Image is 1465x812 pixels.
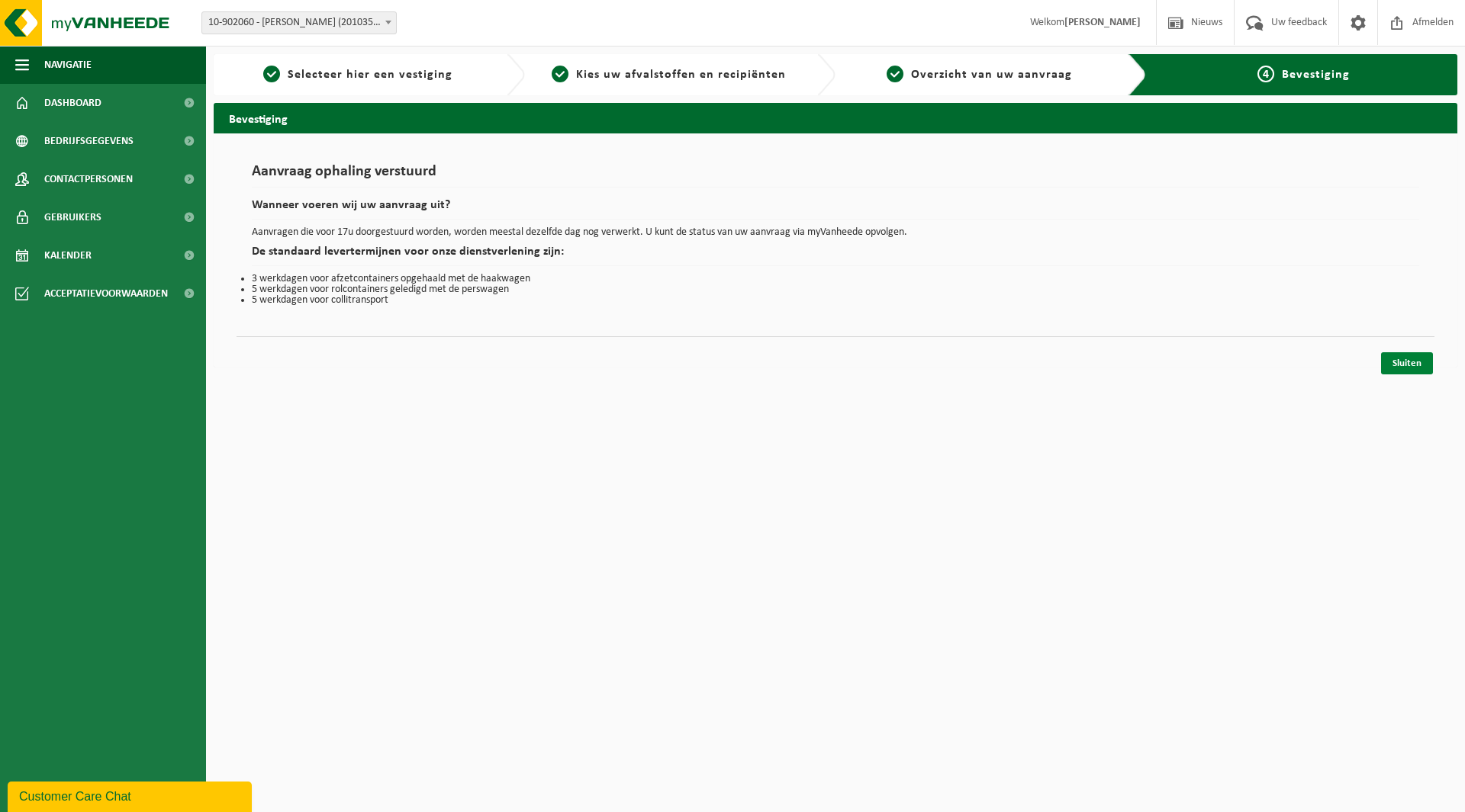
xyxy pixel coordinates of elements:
[221,66,494,84] a: 1Selecteer hier een vestiging
[533,66,806,84] a: 2Kies uw afvalstoffen en recipiënten
[44,160,133,198] span: Contactpersonen
[263,66,280,82] span: 1
[1064,17,1141,28] strong: [PERSON_NAME]
[44,274,168,313] span: Acceptatievoorwaarden
[887,66,903,82] span: 3
[44,84,101,122] span: Dashboard
[552,66,568,82] span: 2
[288,69,452,81] span: Selecteer hier een vestiging
[214,103,1457,133] h2: Bevestiging
[843,66,1116,84] a: 3Overzicht van uw aanvraag
[8,778,255,812] iframe: chat widget
[1282,69,1350,81] span: Bevestiging
[1381,352,1433,374] a: Sluiten
[44,198,101,236] span: Gebruikers
[44,122,134,160] span: Bedrijfsgegevens
[252,246,1419,266] h2: De standaard levertermijnen voor onze dienstverlening zijn:
[252,295,1419,306] li: 5 werkdagen voor collitransport
[252,199,1419,220] h2: Wanneer voeren wij uw aanvraag uit?
[252,274,1419,284] li: 3 werkdagen voor afzetcontainers opgehaald met de haakwagen
[44,46,92,84] span: Navigatie
[44,236,92,274] span: Kalender
[252,284,1419,295] li: 5 werkdagen voor rolcontainers geledigd met de perswagen
[201,11,397,34] span: 10-902060 - AVA GENK (201035) - GENK
[576,69,786,81] span: Kies uw afvalstoffen en recipiënten
[1257,66,1274,82] span: 4
[252,164,1419,188] h1: Aanvraag ophaling verstuurd
[911,69,1072,81] span: Overzicht van uw aanvraag
[202,12,396,34] span: 10-902060 - AVA GENK (201035) - GENK
[252,227,1419,238] p: Aanvragen die voor 17u doorgestuurd worden, worden meestal dezelfde dag nog verwerkt. U kunt de s...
